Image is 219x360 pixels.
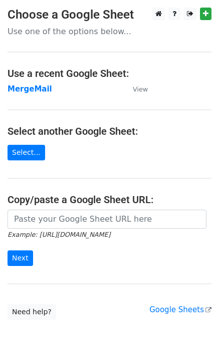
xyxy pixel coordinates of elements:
h4: Copy/paste a Google Sheet URL: [8,194,211,206]
input: Next [8,250,33,266]
a: Select... [8,145,45,160]
a: Google Sheets [149,305,211,314]
input: Paste your Google Sheet URL here [8,210,206,229]
small: View [133,85,148,93]
h3: Choose a Google Sheet [8,8,211,22]
a: Need help? [8,304,56,320]
a: MergeMail [8,84,52,94]
a: View [123,84,148,94]
small: Example: [URL][DOMAIN_NAME] [8,231,110,238]
h4: Select another Google Sheet: [8,125,211,137]
p: Use one of the options below... [8,26,211,37]
h4: Use a recent Google Sheet: [8,67,211,79]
